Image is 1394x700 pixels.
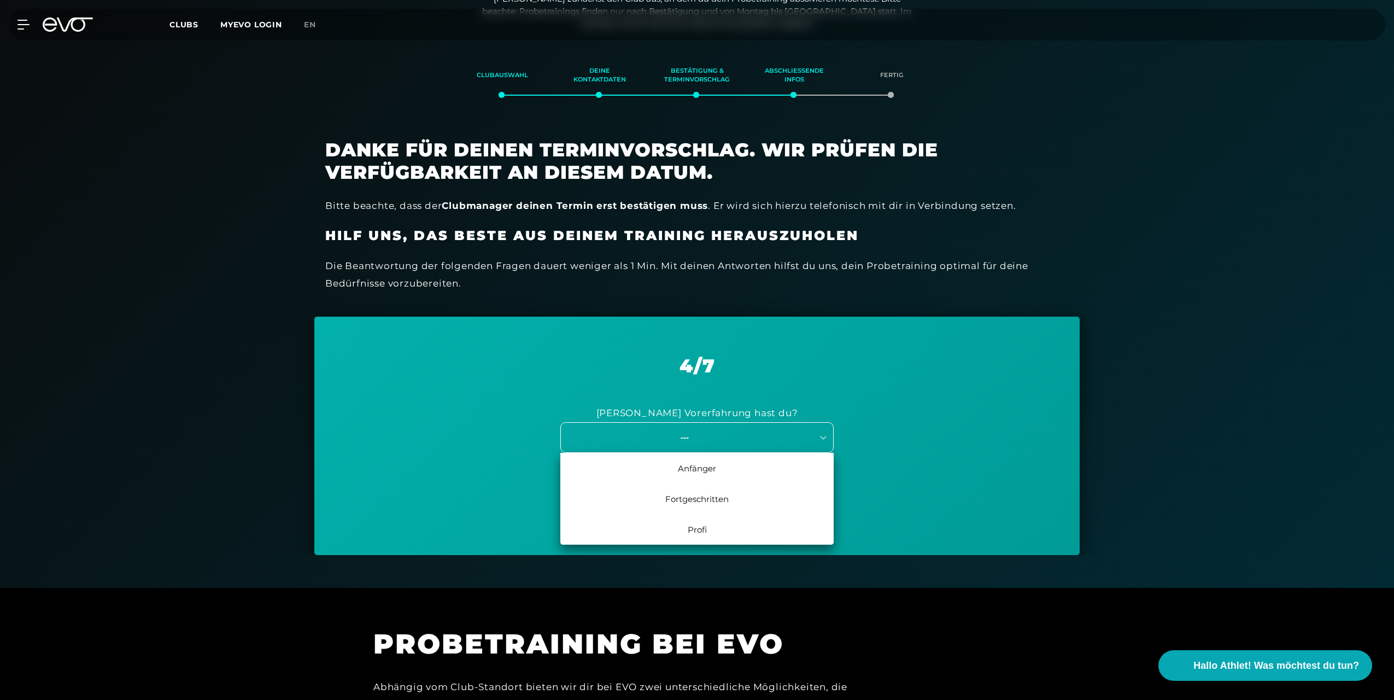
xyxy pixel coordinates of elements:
h2: Danke für deinen Terminvorschlag. Wir prüfen die Verfügbarkeit an diesem Datum. [325,139,1069,184]
a: Clubs [169,19,220,30]
a: en [304,19,329,31]
div: Profi [560,514,834,545]
strong: Clubmanager deinen Termin erst bestätigen muss [442,200,708,211]
span: Clubs [169,20,198,30]
span: 4 / 7 [680,354,715,377]
span: Hallo Athlet! Was möchtest du tun? [1193,658,1359,673]
div: Anfänger [560,453,834,483]
div: Fortgeschritten [560,483,834,514]
h3: Hilf uns, das beste aus deinem Training herauszuholen [325,227,1069,244]
div: Fertig [857,61,927,90]
div: [PERSON_NAME] Vorerfahrung hast du? [596,404,798,422]
span: en [304,20,316,30]
div: Bestätigung & Terminvorschlag [662,61,732,90]
div: Deine Kontaktdaten [565,61,635,90]
div: --- [562,431,807,444]
div: Clubauswahl [467,61,537,90]
h1: PROBETRAINING BEI EVO [373,626,865,662]
a: MYEVO LOGIN [220,20,282,30]
div: Die Beantwortung der folgenden Fragen dauert weniger als 1 Min. Mit deinen Antworten hilfst du un... [325,257,1069,293]
div: Bitte beachte, dass der . Er wird sich hierzu telefonisch mit dir in Verbindung setzen. [325,197,1069,214]
button: Hallo Athlet! Was möchtest du tun? [1158,650,1372,681]
div: Abschließende Infos [759,61,829,90]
